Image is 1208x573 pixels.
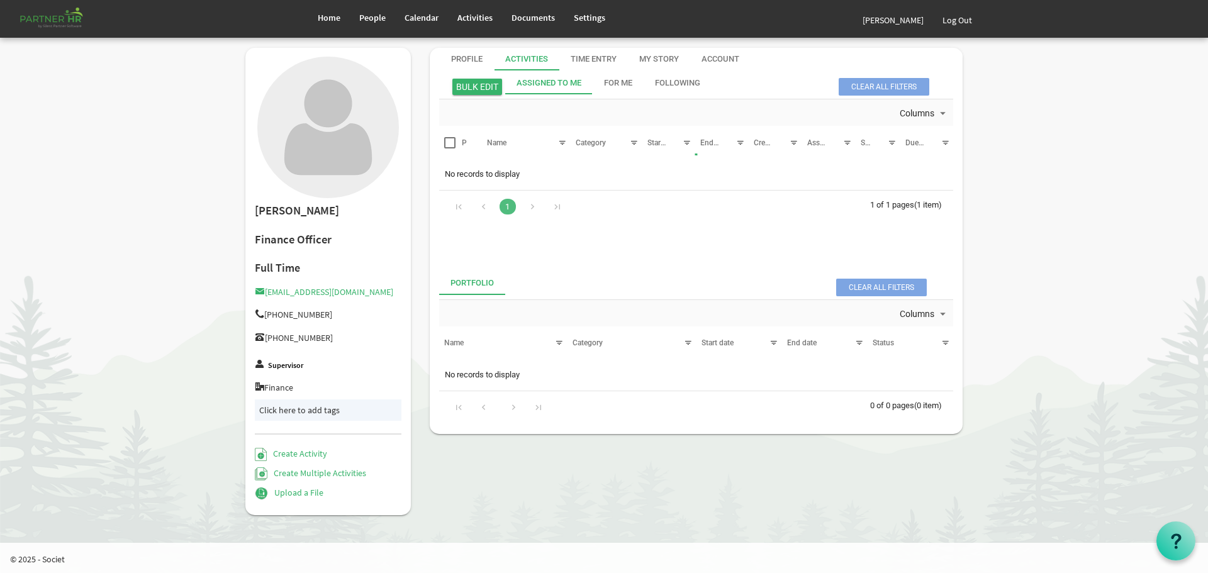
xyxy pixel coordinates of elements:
[255,467,267,481] img: Create Multiple Activities
[439,363,954,387] td: No records to display
[702,338,734,347] span: Start date
[450,277,494,289] div: Portfolio
[897,306,951,322] button: Columns
[530,398,547,415] div: Go to last page
[255,382,401,392] h5: Finance
[359,12,386,23] span: People
[505,398,522,415] div: Go to next page
[257,57,399,198] img: User with no profile picture
[898,306,936,322] span: Columns
[255,448,327,459] a: Create Activity
[405,12,439,23] span: Calendar
[259,404,397,416] div: Click here to add tags
[450,398,467,415] div: Go to first page
[440,48,973,70] div: tab-header
[573,338,603,347] span: Category
[505,53,548,65] div: Activities
[870,401,914,410] span: 0 of 0 pages
[512,12,555,23] span: Documents
[702,53,739,65] div: Account
[571,53,617,65] div: Time Entry
[604,77,632,89] div: For Me
[933,3,981,38] a: Log Out
[574,12,605,23] span: Settings
[639,53,679,65] div: My Story
[255,309,401,320] h5: [PHONE_NUMBER]
[853,3,933,38] a: [PERSON_NAME]
[255,487,323,498] a: Upload a File
[787,338,817,347] span: End date
[255,286,393,298] a: [EMAIL_ADDRESS][DOMAIN_NAME]
[870,391,953,418] div: 0 of 0 pages (0 item)
[439,272,954,295] div: tab-header
[255,448,267,461] img: Create Activity
[10,553,1208,565] p: © 2025 - Societ
[451,53,483,65] div: Profile
[897,300,951,326] div: Columns
[839,78,929,96] span: Clear all filters
[255,487,268,500] img: Upload a File
[457,12,493,23] span: Activities
[444,338,464,347] span: Name
[914,401,942,410] span: (0 item)
[505,72,1020,94] div: tab-header
[255,467,366,479] a: Create Multiple Activities
[255,204,401,218] h2: [PERSON_NAME]
[255,262,401,274] h4: Full Time
[836,279,927,296] span: Clear all filters
[318,12,340,23] span: Home
[517,77,581,89] div: Assigned To Me
[452,79,502,95] span: BULK EDIT
[873,338,894,347] span: Status
[655,77,700,89] div: Following
[268,362,303,370] label: Supervisor
[255,333,401,343] h5: [PHONE_NUMBER]
[475,398,492,415] div: Go to previous page
[255,233,401,247] h2: Finance Officer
